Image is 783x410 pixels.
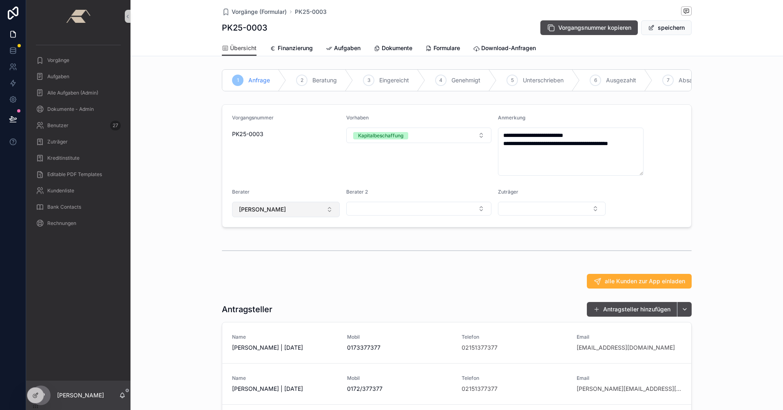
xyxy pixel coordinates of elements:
[606,76,636,84] span: Ausgezahlt
[347,385,452,393] span: 0172/377377
[47,155,80,161] span: Kreditinstitute
[425,41,460,57] a: Formulare
[222,304,272,315] h1: Antragsteller
[379,76,409,84] span: Eingereicht
[47,122,69,129] span: Benutzer
[26,33,130,241] div: scrollable content
[346,202,492,216] button: Select Button
[605,277,685,285] span: alle Kunden zur App einladen
[110,121,121,130] div: 27
[358,132,403,139] div: Kapitalbeschaffung
[382,44,412,52] span: Dokumente
[594,77,597,84] span: 6
[641,20,692,35] button: speichern
[346,115,369,121] span: Vorhaben
[587,302,677,317] button: Antragsteller hinzufügen
[232,115,274,121] span: Vorgangsnummer
[222,22,268,33] h1: PK25-0003
[540,20,638,35] button: Vorgangsnummer kopieren
[577,375,682,381] span: Email
[511,77,514,84] span: 5
[47,106,94,112] span: Dokumente - Admin
[31,102,126,117] a: Dokumente - Admin
[31,200,126,214] a: Bank Contacts
[346,189,368,195] span: Berater 2
[439,77,442,84] span: 4
[232,344,337,352] span: [PERSON_NAME] | [DATE]
[31,183,126,198] a: Kundenliste
[57,391,104,399] p: [PERSON_NAME]
[462,334,567,340] span: Telefon
[347,344,452,352] span: 0173377377
[577,385,682,393] a: [PERSON_NAME][EMAIL_ADDRESS][DOMAIN_NAME]
[239,205,286,214] span: [PERSON_NAME]
[31,167,126,182] a: Editable PDF Templates
[222,322,691,363] a: Name[PERSON_NAME] | [DATE]Mobil0173377377Telefon02151377377Email[EMAIL_ADDRESS][DOMAIN_NAME]
[248,76,270,84] span: Anfrage
[278,44,313,52] span: Finanzierung
[232,189,250,195] span: Berater
[232,385,337,393] span: [PERSON_NAME] | [DATE]
[222,8,287,16] a: Vorgänge (Formular)
[66,10,90,23] img: App logo
[270,41,313,57] a: Finanzierung
[232,202,340,217] button: Select Button
[462,375,567,381] span: Telefon
[577,344,675,352] a: [EMAIL_ADDRESS][DOMAIN_NAME]
[31,118,126,133] a: Benutzer27
[222,363,691,404] a: Name[PERSON_NAME] | [DATE]Mobil0172/377377Telefon02151377377Email[PERSON_NAME][EMAIL_ADDRESS][DOM...
[462,344,498,352] a: 02151377377
[232,375,337,381] span: Name
[47,73,69,80] span: Aufgaben
[347,334,452,340] span: Mobil
[47,57,69,64] span: Vorgänge
[498,189,518,195] span: Zuträger
[47,220,76,227] span: Rechnungen
[301,77,303,84] span: 2
[31,53,126,68] a: Vorgänge
[451,76,480,84] span: Genehmigt
[31,216,126,231] a: Rechnungen
[31,134,126,149] a: Zuträger
[498,115,525,121] span: Anmerkung
[47,139,68,145] span: Zuträger
[374,41,412,57] a: Dokumente
[679,76,742,84] span: Absage (KD oder Bank)
[31,86,126,100] a: Alle Aufgaben (Admin)
[232,334,337,340] span: Name
[222,41,257,56] a: Übersicht
[47,187,74,194] span: Kundenliste
[295,8,327,16] a: PK25-0003
[523,76,564,84] span: Unterschrieben
[47,90,98,96] span: Alle Aufgaben (Admin)
[667,77,670,84] span: 7
[31,69,126,84] a: Aufgaben
[462,385,498,393] a: 02151377377
[367,77,370,84] span: 3
[347,375,452,381] span: Mobil
[232,130,340,138] span: PK25-0003
[312,76,337,84] span: Beratung
[326,41,361,57] a: Aufgaben
[237,77,239,84] span: 1
[232,8,287,16] span: Vorgänge (Formular)
[47,204,81,210] span: Bank Contacts
[558,24,631,32] span: Vorgangsnummer kopieren
[334,44,361,52] span: Aufgaben
[498,202,606,216] button: Select Button
[31,151,126,165] a: Kreditinstitute
[473,41,536,57] a: Download-Anfragen
[47,171,102,178] span: Editable PDF Templates
[577,334,682,340] span: Email
[346,128,492,143] button: Select Button
[434,44,460,52] span: Formulare
[481,44,536,52] span: Download-Anfragen
[230,44,257,52] span: Übersicht
[587,274,692,289] button: alle Kunden zur App einladen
